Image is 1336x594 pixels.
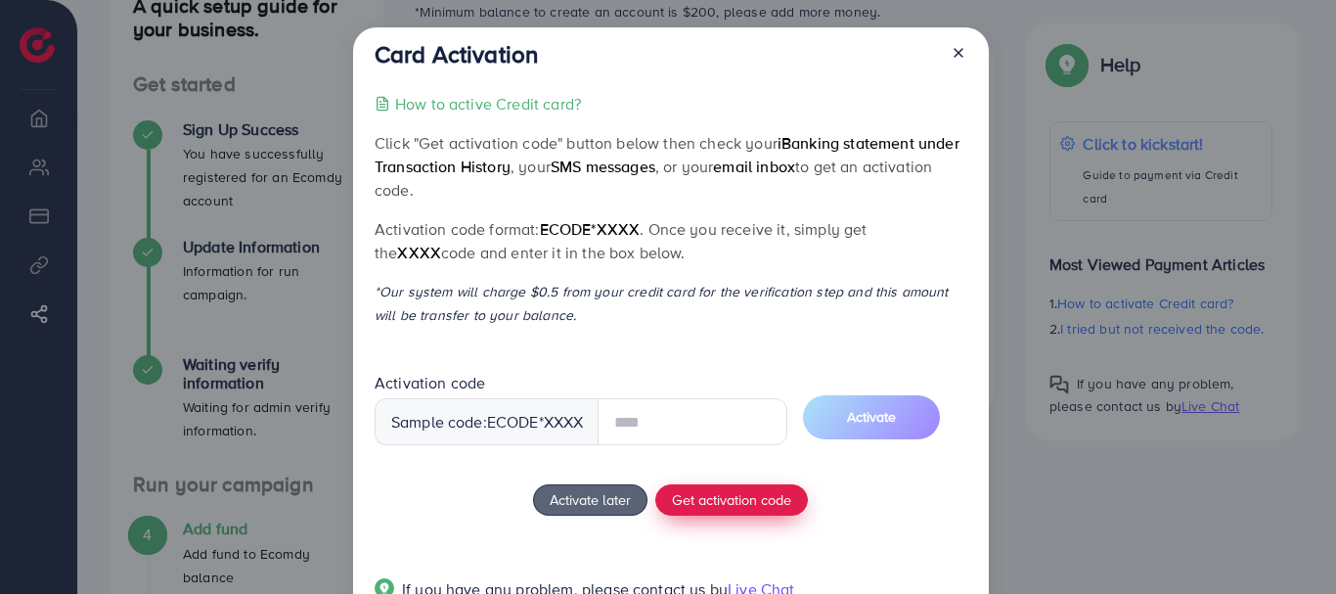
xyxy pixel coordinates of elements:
span: email inbox [713,156,795,177]
p: How to active Credit card? [395,92,581,115]
span: ecode*XXXX [540,218,641,240]
button: Activate [803,395,940,439]
p: Activation code format: . Once you receive it, simply get the code and enter it in the box below. [375,217,966,264]
label: Activation code [375,372,485,394]
p: *Our system will charge $0.5 from your credit card for the verification step and this amount will... [375,280,966,327]
span: iBanking statement under Transaction History [375,132,959,177]
span: XXXX [397,242,441,263]
span: ecode [487,411,539,434]
span: Activate [847,407,896,427]
div: Sample code: *XXXX [375,398,600,445]
span: Activate later [550,489,631,510]
iframe: Chat [1253,506,1321,579]
button: Get activation code [655,484,808,516]
span: SMS messages [551,156,655,177]
button: Activate later [533,484,647,516]
span: Get activation code [672,489,791,510]
p: Click "Get activation code" button below then check your , your , or your to get an activation code. [375,131,966,202]
h3: Card Activation [375,40,538,69]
